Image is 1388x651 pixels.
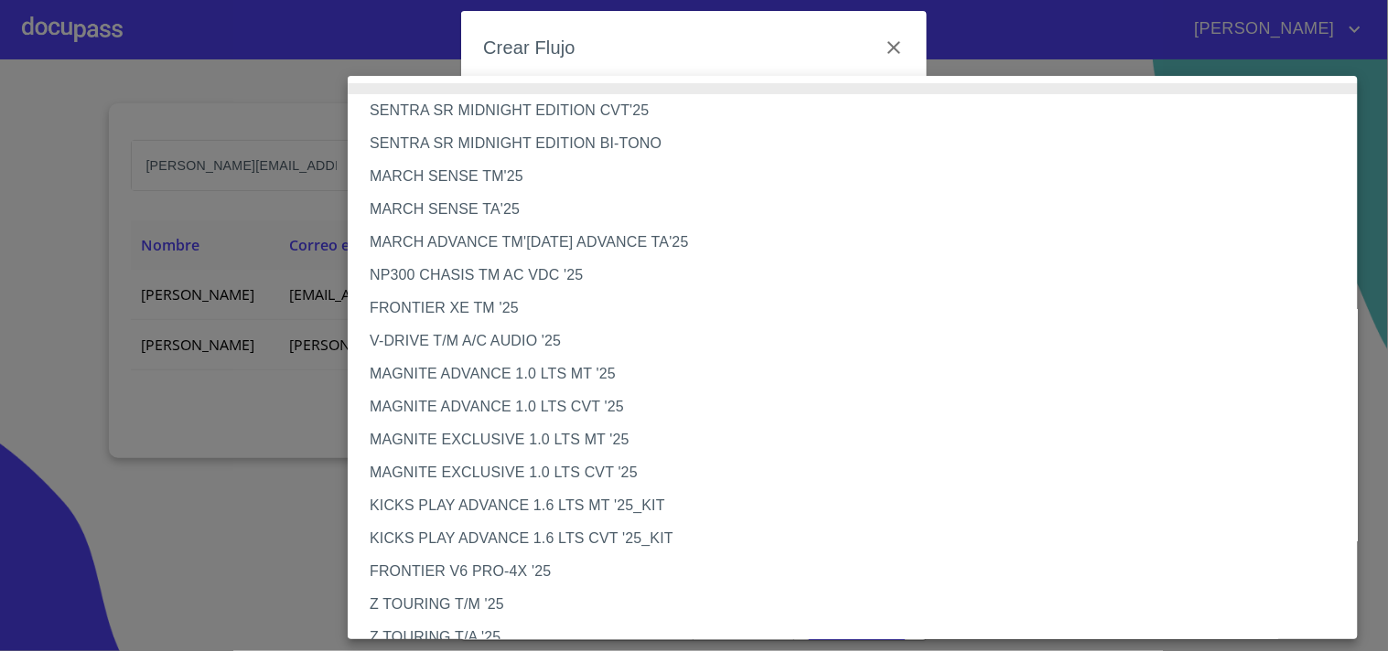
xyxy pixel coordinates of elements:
[348,127,1373,160] li: SENTRA SR MIDNIGHT EDITION BI-TONO
[348,226,1373,259] li: MARCH ADVANCE TM'[DATE] ADVANCE TA'25
[348,94,1373,127] li: SENTRA SR MIDNIGHT EDITION CVT'25
[348,193,1373,226] li: MARCH SENSE TA'25
[348,292,1373,325] li: FRONTIER XE TM '25
[348,259,1373,292] li: NP300 CHASIS TM AC VDC '25
[348,358,1373,390] li: MAGNITE ADVANCE 1.0 LTS MT '25
[348,423,1373,456] li: MAGNITE EXCLUSIVE 1.0 LTS MT '25
[348,325,1373,358] li: V-DRIVE T/M A/C AUDIO '25
[348,160,1373,193] li: MARCH SENSE TM'25
[348,390,1373,423] li: MAGNITE ADVANCE 1.0 LTS CVT '25
[348,456,1373,489] li: MAGNITE EXCLUSIVE 1.0 LTS CVT '25
[348,555,1373,588] li: FRONTIER V6 PRO-4X '25
[348,489,1373,522] li: KICKS PLAY ADVANCE 1.6 LTS MT '25_KIT
[348,588,1373,621] li: Z TOURING T/M '25
[348,522,1373,555] li: KICKS PLAY ADVANCE 1.6 LTS CVT '25_KIT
